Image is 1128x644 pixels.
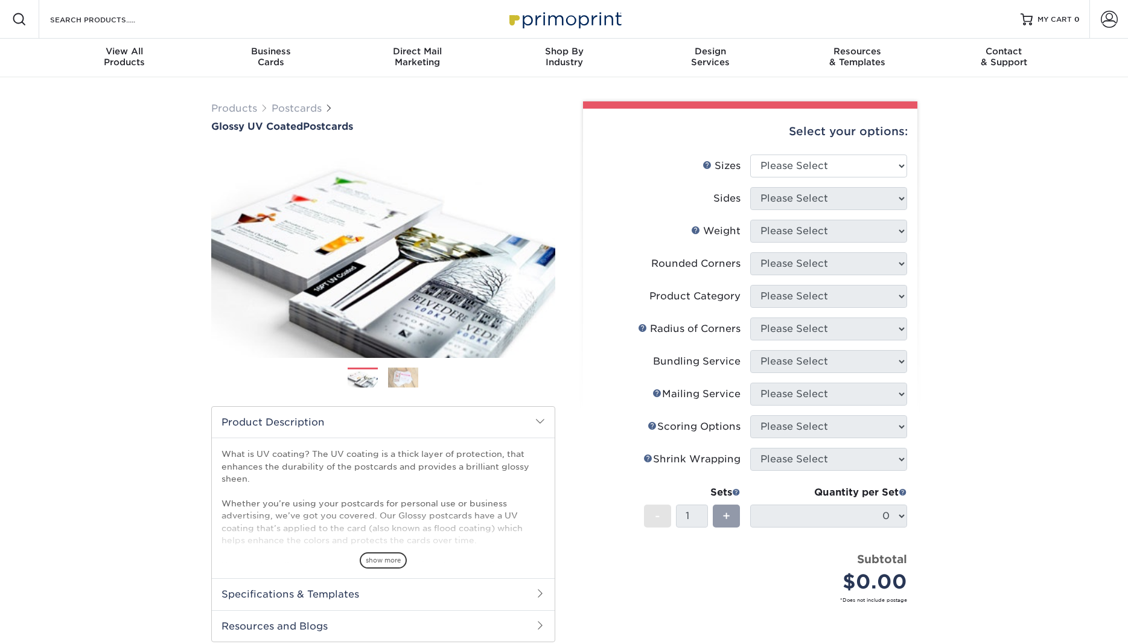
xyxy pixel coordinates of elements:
a: Postcards [272,103,322,114]
a: Resources& Templates [784,39,931,77]
span: Shop By [491,46,637,57]
div: Sizes [703,159,741,173]
span: Contact [931,46,1077,57]
div: Services [637,46,784,68]
div: $0.00 [759,567,907,596]
input: SEARCH PRODUCTS..... [49,12,167,27]
div: & Support [931,46,1077,68]
a: Direct MailMarketing [344,39,491,77]
span: + [722,507,730,525]
p: What is UV coating? The UV coating is a thick layer of protection, that enhances the durability o... [221,448,545,633]
div: Products [51,46,198,68]
a: BusinessCards [197,39,344,77]
div: Mailing Service [652,387,741,401]
strong: Subtotal [857,552,907,566]
div: Weight [691,224,741,238]
div: Marketing [344,46,491,68]
h2: Specifications & Templates [212,578,555,610]
a: DesignServices [637,39,784,77]
img: Primoprint [504,6,625,32]
img: Postcards 02 [388,367,418,388]
h1: Postcards [211,121,555,132]
a: Contact& Support [931,39,1077,77]
span: Design [637,46,784,57]
h2: Resources and Blogs [212,610,555,642]
span: Business [197,46,344,57]
div: Bundling Service [653,354,741,369]
div: Product Category [649,289,741,304]
img: Glossy UV Coated 01 [211,133,555,371]
div: Shrink Wrapping [643,452,741,467]
div: Rounded Corners [651,257,741,271]
img: Postcards 01 [348,368,378,389]
div: Select your options: [593,109,908,155]
span: Resources [784,46,931,57]
a: View AllProducts [51,39,198,77]
small: *Does not include postage [602,596,907,604]
span: Direct Mail [344,46,491,57]
a: Shop ByIndustry [491,39,637,77]
a: Products [211,103,257,114]
div: Radius of Corners [638,322,741,336]
div: Quantity per Set [750,485,907,500]
span: - [655,507,660,525]
span: 0 [1074,15,1080,24]
span: MY CART [1037,14,1072,25]
div: Industry [491,46,637,68]
div: Sides [713,191,741,206]
div: Cards [197,46,344,68]
div: & Templates [784,46,931,68]
span: Glossy UV Coated [211,121,303,132]
div: Sets [644,485,741,500]
h2: Product Description [212,407,555,438]
span: show more [360,552,407,569]
div: Scoring Options [648,419,741,434]
span: View All [51,46,198,57]
a: Glossy UV CoatedPostcards [211,121,555,132]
